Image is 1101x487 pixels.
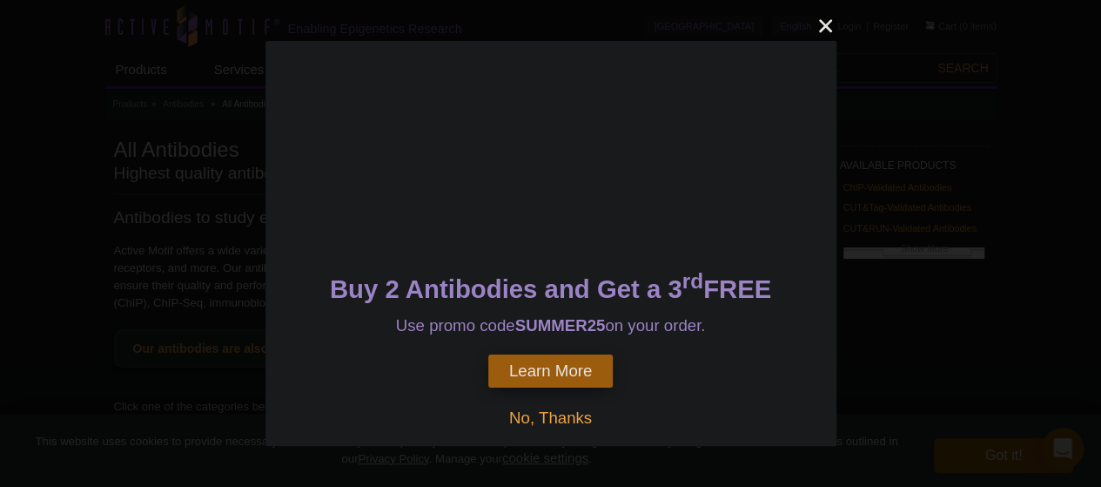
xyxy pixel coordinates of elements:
[509,409,592,427] span: No, Thanks
[815,15,836,37] button: close
[515,316,606,335] strong: SUMMER25
[396,316,706,335] span: Use promo code on your order.
[330,274,771,303] span: Buy 2 Antibodies and Get a 3 FREE
[509,362,592,381] span: Learn More
[682,270,703,294] sup: rd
